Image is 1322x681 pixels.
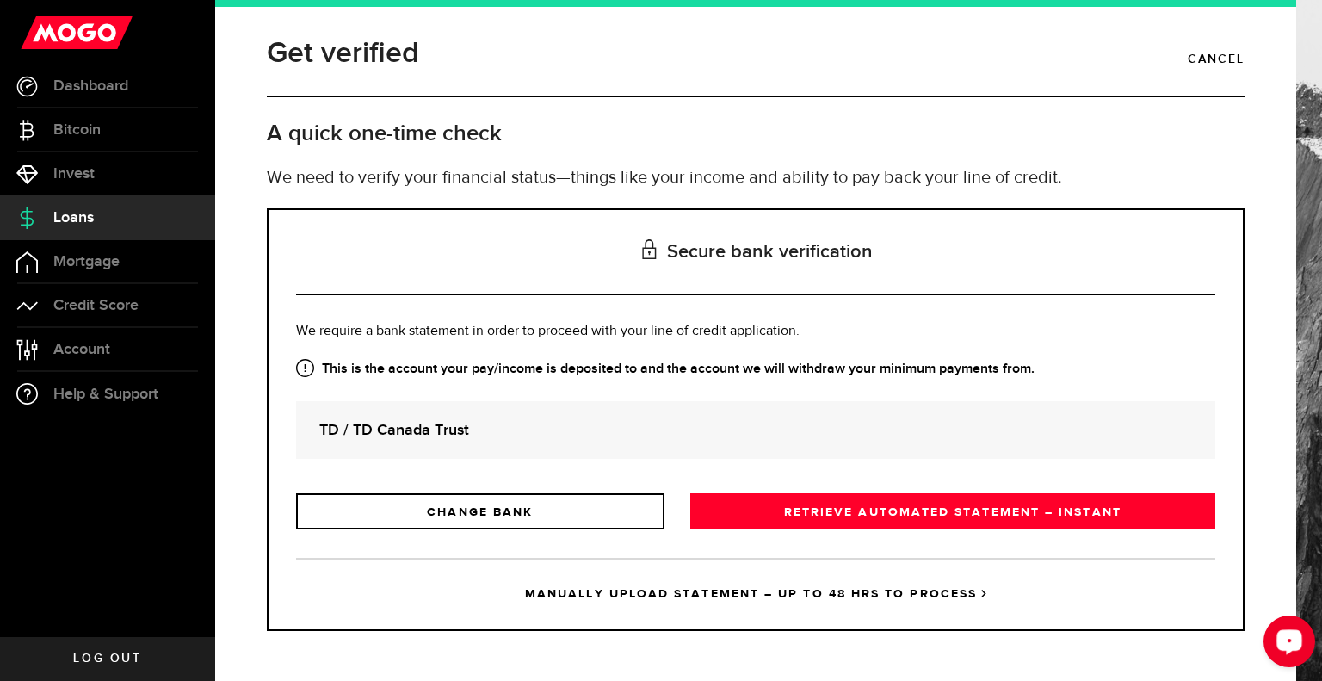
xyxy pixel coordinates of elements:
[296,210,1215,295] h3: Secure bank verification
[296,359,1215,380] strong: This is the account your pay/income is deposited to and the account we will withdraw your minimum...
[53,387,158,402] span: Help & Support
[53,78,128,94] span: Dashboard
[53,210,94,226] span: Loans
[319,418,1192,442] strong: TD / TD Canada Trust
[267,31,419,76] h1: Get verified
[53,298,139,313] span: Credit Score
[296,325,800,338] span: We require a bank statement in order to proceed with your line of credit application.
[73,653,141,665] span: Log out
[53,342,110,357] span: Account
[1188,45,1245,74] a: Cancel
[267,165,1245,191] p: We need to verify your financial status—things like your income and ability to pay back your line...
[53,122,101,138] span: Bitcoin
[690,493,1215,529] a: RETRIEVE AUTOMATED STATEMENT – INSTANT
[267,120,1245,148] h2: A quick one-time check
[296,493,664,529] a: CHANGE BANK
[53,254,120,269] span: Mortgage
[1250,609,1322,681] iframe: LiveChat chat widget
[53,166,95,182] span: Invest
